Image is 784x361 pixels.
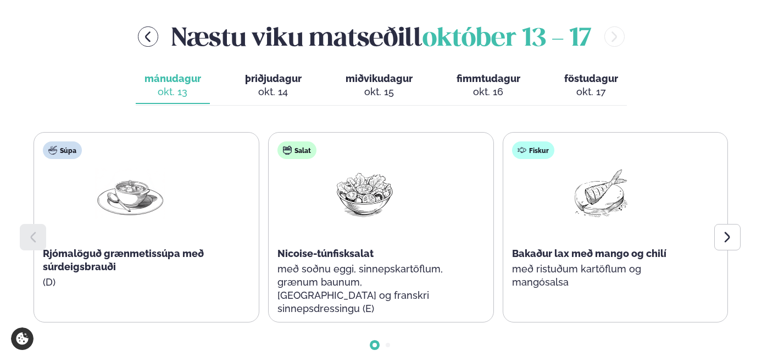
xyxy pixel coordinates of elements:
button: menu-btn-left [138,26,158,47]
span: Go to slide 2 [386,343,390,347]
img: fish.svg [518,146,526,155]
span: föstudagur [564,73,618,84]
span: Rjómalöguð grænmetissúpa með súrdeigsbrauði [43,248,204,272]
div: okt. 13 [144,85,201,99]
a: Cookie settings [11,327,34,350]
span: fimmtudagur [457,73,520,84]
div: okt. 17 [564,85,618,99]
span: Go to slide 1 [372,343,377,347]
button: föstudagur okt. 17 [555,68,627,104]
div: Salat [277,141,316,159]
button: miðvikudagur okt. 15 [337,68,421,104]
p: (D) [43,276,218,289]
img: Fish.png [564,168,635,219]
p: með soðnu eggi, sinnepskartöflum, grænum baunum, [GEOGRAPHIC_DATA] og franskri sinnepsdressingu (E) [277,262,452,315]
img: salad.svg [283,146,292,155]
div: Fiskur [512,141,554,159]
img: Salad.png [330,168,400,219]
img: Soup.png [95,168,165,219]
button: fimmtudagur okt. 16 [448,68,529,104]
span: Bakaður lax með mango og chilí [512,248,666,259]
span: þriðjudagur [245,73,302,84]
button: mánudagur okt. 13 [136,68,210,104]
span: október 13 - 17 [422,27,591,51]
img: soup.svg [48,146,57,155]
div: okt. 14 [245,85,302,99]
div: okt. 15 [346,85,413,99]
span: Nicoise-túnfisksalat [277,248,374,259]
p: með ristuðum kartöflum og mangósalsa [512,262,687,289]
div: Súpa [43,141,82,159]
button: menu-btn-right [604,26,625,47]
h2: Næstu viku matseðill [171,19,591,54]
button: þriðjudagur okt. 14 [236,68,310,104]
span: mánudagur [144,73,201,84]
span: miðvikudagur [346,73,413,84]
div: okt. 16 [457,85,520,99]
